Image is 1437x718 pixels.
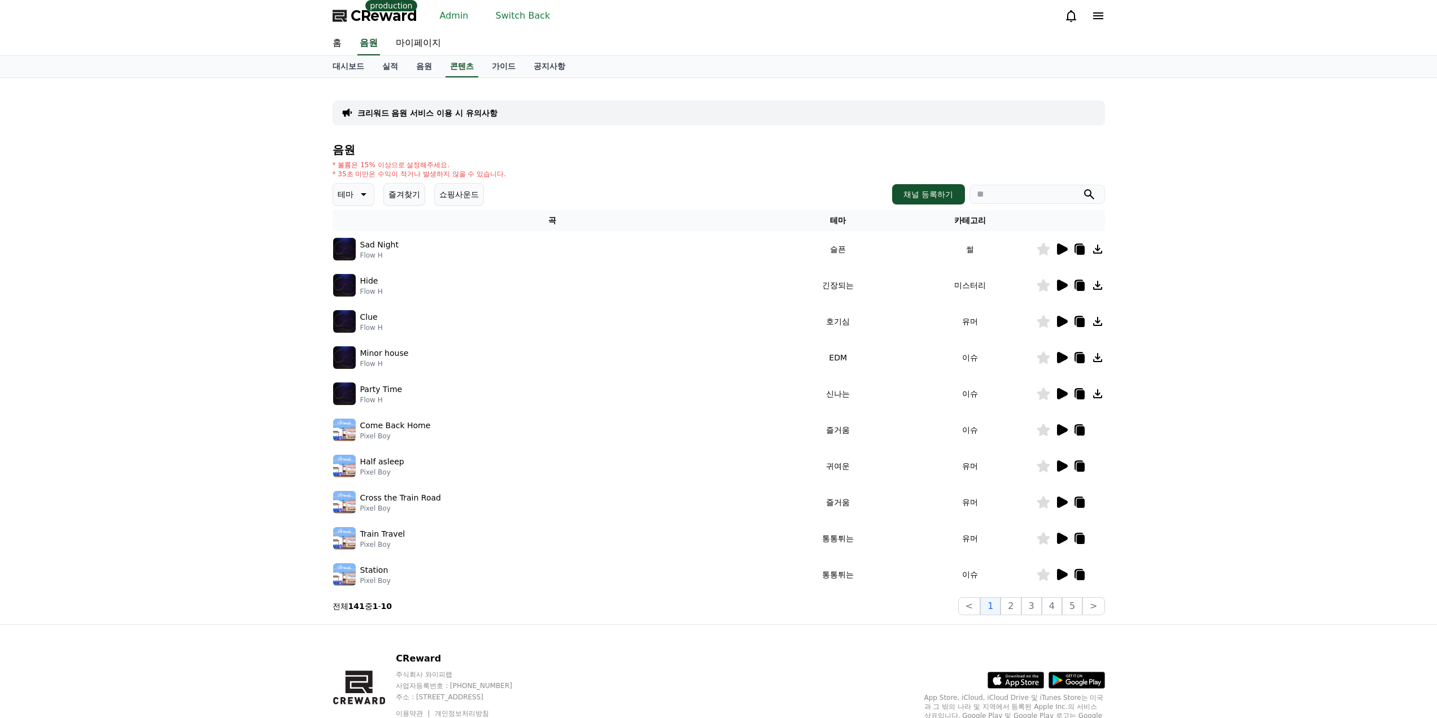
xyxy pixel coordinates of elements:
a: 크리워드 음원 서비스 이용 시 유의사항 [357,107,497,119]
p: Pixel Boy [360,504,441,513]
p: Pixel Boy [360,432,431,441]
p: 전체 중 - [333,600,392,612]
td: 유머 [904,303,1036,340]
td: 신나는 [772,376,904,412]
a: 실적 [373,56,407,77]
td: 유머 [904,520,1036,556]
p: Flow H [360,395,403,404]
td: 긴장되는 [772,267,904,303]
p: CReward [396,652,594,665]
p: 테마 [338,186,353,202]
a: CReward [333,7,417,25]
td: 썰 [904,231,1036,267]
th: 테마 [772,210,904,231]
p: Station [360,564,388,576]
img: music [333,382,356,405]
p: * 35초 미만은 수익이 적거나 발생하지 않을 수 있습니다. [333,169,506,179]
td: 귀여운 [772,448,904,484]
a: 이용약관 [396,710,431,717]
p: Hide [360,275,378,287]
button: 2 [1001,597,1021,615]
p: * 볼륨은 15% 이상으로 설정해주세요. [333,160,506,169]
img: music [333,563,356,586]
strong: 1 [373,602,378,611]
td: EDM [772,340,904,376]
p: Sad Night [360,239,399,251]
img: music [333,310,356,333]
td: 이슈 [904,376,1036,412]
p: Flow H [360,287,383,296]
td: 통통튀는 [772,520,904,556]
td: 이슈 [904,340,1036,376]
p: 주식회사 와이피랩 [396,670,594,679]
td: 즐거움 [772,412,904,448]
p: 주소 : [STREET_ADDRESS] [396,693,594,702]
p: Flow H [360,251,399,260]
th: 카테고리 [904,210,1036,231]
a: 대시보드 [324,56,373,77]
img: music [333,346,356,369]
a: 음원 [407,56,441,77]
td: 이슈 [904,556,1036,593]
p: Party Time [360,384,403,395]
td: 통통튀는 [772,556,904,593]
p: Pixel Boy [360,576,391,585]
button: 테마 [333,183,374,206]
strong: 141 [348,602,365,611]
p: Flow H [360,359,409,368]
p: Clue [360,311,378,323]
button: Switch Back [491,7,555,25]
td: 즐거움 [772,484,904,520]
th: 곡 [333,210,772,231]
p: Minor house [360,347,409,359]
td: 미스터리 [904,267,1036,303]
a: Admin [435,7,473,25]
img: music [333,455,356,477]
button: 4 [1042,597,1062,615]
button: 즐겨찾기 [383,183,425,206]
button: 쇼핑사운드 [434,183,484,206]
button: 채널 등록하기 [892,184,964,204]
img: music [333,527,356,550]
a: 음원 [357,32,380,55]
p: Train Travel [360,528,405,540]
td: 슬픈 [772,231,904,267]
td: 유머 [904,448,1036,484]
td: 이슈 [904,412,1036,448]
p: Pixel Boy [360,468,404,477]
button: 1 [980,597,1001,615]
h4: 음원 [333,143,1105,156]
button: > [1082,597,1104,615]
p: 사업자등록번호 : [PHONE_NUMBER] [396,681,594,690]
button: < [958,597,980,615]
a: 홈 [324,32,351,55]
a: 콘텐츠 [445,56,478,77]
button: 5 [1062,597,1082,615]
span: CReward [351,7,417,25]
img: music [333,238,356,260]
p: Pixel Boy [360,540,405,549]
p: Cross the Train Road [360,492,441,504]
strong: 10 [381,602,392,611]
p: Come Back Home [360,420,431,432]
td: 호기심 [772,303,904,340]
p: Flow H [360,323,383,332]
a: 개인정보처리방침 [435,710,489,717]
a: 가이드 [483,56,525,77]
button: 3 [1021,597,1042,615]
a: 마이페이지 [387,32,450,55]
img: music [333,419,356,441]
td: 유머 [904,484,1036,520]
img: music [333,274,356,297]
a: 공지사항 [525,56,574,77]
p: Half asleep [360,456,404,468]
img: music [333,491,356,514]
